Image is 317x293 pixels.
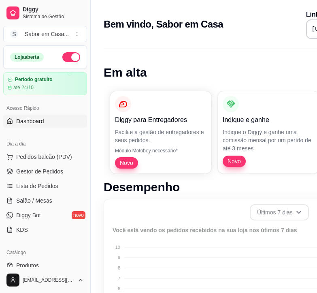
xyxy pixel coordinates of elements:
tspan: 8 [118,265,120,270]
p: Diggy para Entregadores [115,115,206,125]
button: Diggy para EntregadoresFacilite a gestão de entregadores e seus pedidos.Módulo Motoboy necessário... [110,91,211,173]
span: Diggy [23,6,84,13]
a: DiggySistema de Gestão [3,3,87,23]
article: Período gratuito [15,77,53,83]
a: Produtos [3,259,87,272]
div: Acesso Rápido [3,102,87,115]
a: Diggy Botnovo [3,209,87,222]
div: Loja aberta [10,53,44,62]
p: Módulo Motoboy necessário* [115,148,206,154]
span: Salão / Mesas [16,197,52,205]
span: Diggy Bot [16,211,41,219]
div: Catálogo [3,246,87,259]
span: Pedidos balcão (PDV) [16,153,72,161]
span: Novo [117,159,136,167]
span: Sistema de Gestão [23,13,84,20]
div: Sabor em Casa ... [25,30,69,38]
p: Indique e ganhe [223,115,314,125]
button: Pedidos balcão (PDV) [3,150,87,163]
article: até 24/10 [13,84,34,91]
button: Últimos 7 dias [250,204,309,220]
span: [EMAIL_ADDRESS][DOMAIN_NAME] [23,277,74,283]
button: [EMAIL_ADDRESS][DOMAIN_NAME] [3,270,87,290]
tspan: 7 [118,276,120,281]
div: Dia a dia [3,137,87,150]
text: Você está vendo os pedidos recebidos na sua loja nos útimos 7 dias [113,227,297,233]
button: Select a team [3,26,87,42]
a: Lista de Pedidos [3,180,87,192]
tspan: 10 [115,245,120,250]
span: Dashboard [16,117,44,125]
span: Produtos [16,261,39,269]
a: KDS [3,223,87,236]
tspan: 9 [118,255,120,260]
p: Facilite a gestão de entregadores e seus pedidos. [115,128,206,144]
a: Dashboard [3,115,87,128]
h2: Bem vindo, Sabor em Casa [104,18,223,31]
a: Salão / Mesas [3,194,87,207]
span: Lista de Pedidos [16,182,58,190]
span: Novo [224,157,244,165]
span: KDS [16,226,28,234]
p: Indique o Diggy e ganhe uma comissão mensal por um perído de até 3 meses [223,128,314,152]
tspan: 6 [118,286,120,291]
span: S [10,30,18,38]
span: Gestor de Pedidos [16,167,63,175]
button: Alterar Status [62,52,80,62]
a: Período gratuitoaté 24/10 [3,72,87,95]
a: Gestor de Pedidos [3,165,87,178]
